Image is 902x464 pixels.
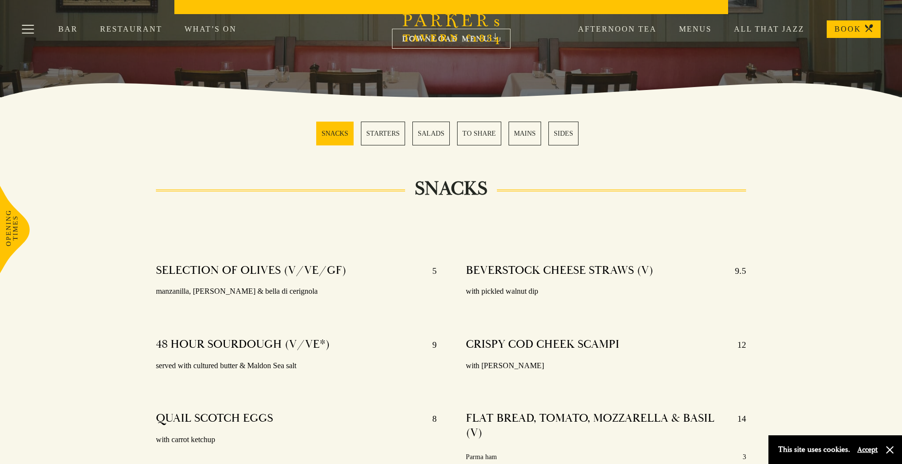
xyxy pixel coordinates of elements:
[156,285,436,299] p: manzanilla, [PERSON_NAME] & bella di cerignola
[466,451,497,463] p: Parma ham
[423,337,437,353] p: 9
[316,122,354,145] a: 1 / 6
[466,285,746,299] p: with pickled walnut dip
[743,451,746,463] p: 3
[156,337,330,353] h4: 48 HOUR SOURDOUGH (V/VE*)
[728,337,746,353] p: 12
[412,122,450,145] a: 3 / 6
[548,122,579,145] a: 6 / 6
[466,359,746,373] p: with [PERSON_NAME]
[725,263,746,279] p: 9.5
[466,337,619,353] h4: CRISPY COD CHEEK SCAMPI
[423,263,437,279] p: 5
[509,122,541,145] a: 5 / 6
[361,122,405,145] a: 2 / 6
[423,411,437,427] p: 8
[466,263,653,279] h4: BEVERSTOCK CHEESE STRAWS (V)
[857,445,878,454] button: Accept
[156,433,436,447] p: with carrot ketchup
[466,411,728,440] h4: FLAT BREAD, TOMATO, MOZZARELLA & BASIL (V)
[457,122,501,145] a: 4 / 6
[728,411,746,440] p: 14
[778,443,850,457] p: This site uses cookies.
[885,445,895,455] button: Close and accept
[156,263,346,279] h4: SELECTION OF OLIVES (V/VE/GF)
[156,411,273,427] h4: QUAIL SCOTCH EGGS
[405,177,497,200] h2: SNACKS
[156,359,436,373] p: served with cultured butter & Maldon Sea salt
